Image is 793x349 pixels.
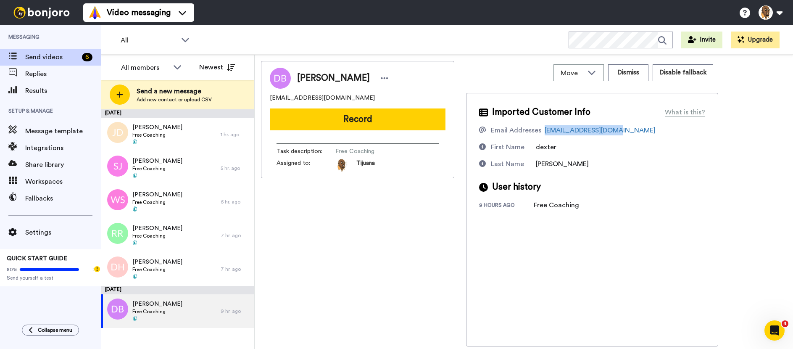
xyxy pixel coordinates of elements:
img: db.png [107,299,128,320]
span: 4 [782,320,788,327]
div: 9 hr. ago [221,308,250,315]
div: All members [121,63,169,73]
div: 7 hr. ago [221,232,250,239]
span: Free Coaching [132,199,182,206]
span: Replies [25,69,101,79]
span: [PERSON_NAME] [132,123,182,132]
span: [PERSON_NAME] [297,72,370,85]
a: [EMAIL_ADDRESS][DOMAIN_NAME] [545,127,656,134]
button: Upgrade [731,32,780,48]
img: dh.png [107,256,128,278]
button: Collapse menu [22,325,79,336]
span: Add new contact or upload CSV [137,96,212,103]
div: 9 hours ago [479,202,534,210]
div: Email Addresses [491,125,541,135]
span: [PERSON_NAME] [132,224,182,233]
span: [PERSON_NAME] [132,300,182,308]
span: Integrations [25,143,101,153]
span: Free Coaching [132,266,182,273]
span: Free Coaching [132,308,182,315]
img: sj.png [107,156,128,177]
div: Last Name [491,159,524,169]
span: Free Coaching [132,165,182,172]
span: [PERSON_NAME] [132,258,182,266]
div: [DATE] [101,109,254,118]
iframe: Intercom live chat [764,320,785,341]
img: AOh14GhEjaPh0ApFcDEkF8BHeDUOyUOOgDqA3jmRCib0HA [335,159,348,172]
span: Free Coaching [132,233,182,239]
span: Task description : [277,147,335,156]
div: 6 [82,53,92,61]
span: Video messaging [107,7,171,19]
img: jd.png [107,122,128,143]
img: bj-logo-header-white.svg [10,7,73,19]
span: dexter [536,144,556,151]
span: Workspaces [25,177,101,187]
div: What is this? [665,107,705,117]
span: Send yourself a test [7,275,94,281]
span: Move [561,68,583,78]
div: 7 hr. ago [221,266,250,272]
span: Free Coaching [132,132,182,138]
button: Newest [193,59,241,76]
div: 5 hr. ago [221,165,250,172]
span: Share library [25,160,101,170]
span: All [121,35,177,45]
span: Fallbacks [25,193,101,204]
span: 80% [7,266,18,273]
span: Free Coaching [335,147,415,156]
span: [EMAIL_ADDRESS][DOMAIN_NAME] [270,94,375,102]
img: ws.png [107,189,128,210]
div: 6 hr. ago [221,198,250,205]
span: User history [492,181,541,193]
span: [PERSON_NAME] [132,190,182,199]
div: Free Coaching [534,200,579,210]
span: QUICK START GUIDE [7,256,67,262]
button: Invite [681,32,722,48]
button: Disable fallback [653,64,713,81]
span: [PERSON_NAME] [132,157,182,165]
span: Send a new message [137,86,212,96]
img: rr.png [107,223,128,244]
span: Assigned to: [277,159,335,172]
img: Image of Dexter Braithwaite [270,68,291,89]
div: Tooltip anchor [93,265,101,273]
button: Dismiss [608,64,648,81]
span: Tijuana [356,159,375,172]
span: Settings [25,227,101,238]
span: Imported Customer Info [492,106,590,119]
div: 1 hr. ago [221,131,250,138]
div: First Name [491,142,524,152]
span: Send videos [25,52,79,62]
div: [DATE] [101,286,254,294]
span: [PERSON_NAME] [536,161,589,167]
img: vm-color.svg [88,6,102,19]
button: Record [270,108,445,130]
span: Collapse menu [38,327,72,333]
span: Message template [25,126,101,136]
span: Results [25,86,101,96]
